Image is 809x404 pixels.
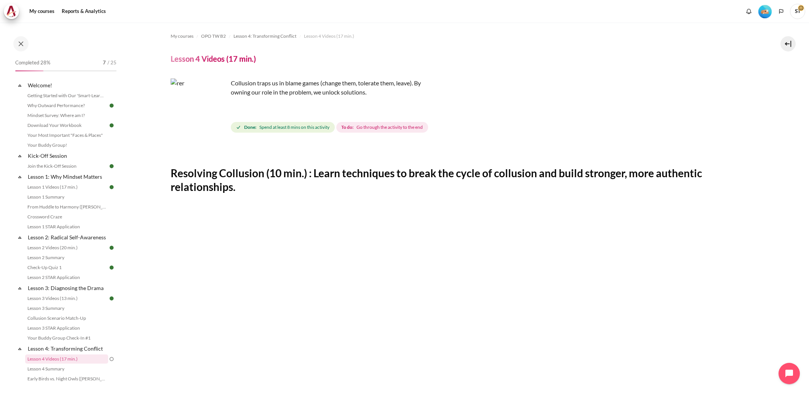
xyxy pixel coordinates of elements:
a: Collusion Scenario Match-Up [25,314,108,323]
a: Lesson 3 Summary [25,304,108,313]
h2: Resolving Collusion (10 min.) : Learn techniques to break the cycle of collusion and build strong... [171,166,755,194]
a: Early Birds vs. Night Owls ([PERSON_NAME]'s Story) [25,374,108,383]
a: Lesson 4 Videos (17 min.) [25,354,108,364]
img: To do [108,356,115,362]
div: Show notification window with no new notifications [743,6,755,17]
span: ST [790,4,805,19]
a: Crossword Craze [25,212,108,221]
a: Lesson 3: Diagnosing the Drama [27,283,108,293]
a: Mindset Survey: Where am I? [25,111,108,120]
a: Reports & Analytics [59,4,109,19]
a: Getting Started with Our 'Smart-Learning' Platform [25,91,108,100]
a: Why Outward Performance? [25,101,108,110]
span: Collapse [16,173,24,181]
a: Lesson 1 Summary [25,192,108,202]
a: Your Buddy Group! [25,141,108,150]
a: Lesson 1 Videos (17 min.) [25,183,108,192]
img: Done [108,244,115,251]
img: Done [108,102,115,109]
a: Level #2 [755,4,775,18]
a: Lesson 4 Summary [25,364,108,374]
button: Languages [775,6,787,17]
div: 28% [15,71,43,71]
img: Done [108,295,115,302]
nav: Navigation bar [171,30,755,42]
img: rer [171,79,228,136]
a: Lesson 2 Summary [25,253,108,262]
a: Your Buddy Group Check-In #1 [25,333,108,343]
span: / 25 [107,59,117,67]
span: Lesson 4 Videos (17 min.) [304,33,354,40]
a: Your Most Important "Faces & Places" [25,131,108,140]
span: Completed 28% [15,59,50,67]
a: Lesson 4: Transforming Conflict [233,32,296,41]
a: Kick-Off Session [27,151,108,161]
span: Collapse [16,284,24,292]
strong: Done: [244,124,256,131]
a: Check-Up Quiz 1 [25,263,108,272]
a: Welcome! [27,80,108,90]
img: Done [108,184,115,191]
a: Lesson 2 Videos (20 min.) [25,243,108,252]
a: Lesson 2: Radical Self-Awareness [27,232,108,242]
span: Collapse [16,234,24,241]
span: Go through the activity to the end [357,124,423,131]
a: Lesson 1 STAR Application [25,222,108,231]
span: 7 [103,59,106,67]
span: Collapse [16,152,24,160]
img: Done [108,264,115,271]
a: Architeck Architeck [4,4,23,19]
a: Download Your Workbook [25,121,108,130]
a: From Huddle to Harmony ([PERSON_NAME]'s Story) [25,202,108,212]
strong: To do: [341,124,353,131]
a: User menu [790,4,805,19]
div: Completion requirements for Lesson 4 Videos (17 min.) [231,120,430,134]
a: OPO TW B2 [201,32,226,41]
a: Lesson 2 STAR Application [25,273,108,282]
span: Lesson 4: Transforming Conflict [233,33,296,40]
a: Lesson 4: Transforming Conflict [27,343,108,354]
a: Lesson 1: Why Mindset Matters [27,172,108,182]
span: Collapse [16,82,24,89]
h4: Lesson 4 Videos (17 min.) [171,54,256,64]
span: My courses [171,33,193,40]
span: OPO TW B2 [201,33,226,40]
img: Level #2 [758,5,772,18]
a: Lesson 4 Videos (17 min.) [304,32,354,41]
span: Spend at least 8 mins on this activity [259,124,329,131]
img: Done [108,122,115,129]
img: Architeck [6,6,17,17]
div: Level #2 [758,4,772,18]
p: Collusion traps us in blame games (change them, tolerate them, leave). By owning our role in the ... [171,79,437,97]
a: Lesson 3 STAR Application [25,324,108,333]
a: My courses [171,32,193,41]
a: Join the Kick-Off Session [25,162,108,171]
a: Lesson 3 Videos (13 min.) [25,294,108,303]
a: My courses [27,4,57,19]
span: Collapse [16,345,24,353]
img: Done [108,163,115,170]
